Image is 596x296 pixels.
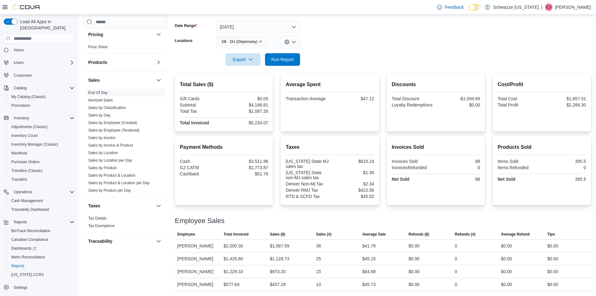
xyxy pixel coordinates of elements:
button: Customers [1,71,77,80]
button: Sales [88,77,154,83]
h2: Average Spent [286,81,374,88]
button: Remove SB - DU (Dispensary) from selection in this group [259,40,262,44]
div: $1,587.59 [270,242,289,250]
span: Operations [14,190,32,195]
div: Cash [180,159,223,164]
label: Date Range [175,23,197,28]
div: G2 CATM [180,165,223,170]
a: Inventory Manager (Classic) [9,141,61,148]
span: Export [229,53,257,66]
h3: Sales [88,77,100,83]
button: Users [11,59,26,66]
span: My Catalog (Classic) [11,94,46,99]
span: BioTrack Reconciliation [9,227,74,235]
span: Sales by Product & Location [88,173,135,178]
a: Inventory Count [9,132,40,139]
span: Load All Apps in [GEOGRAPHIC_DATA] [18,18,74,31]
a: Sales by Classification [88,106,126,110]
img: Cova [13,4,41,10]
button: Pricing [155,31,162,38]
h2: Taxes [286,143,374,151]
span: Total Invoiced [224,232,249,237]
button: My Catalog (Classic) [6,92,77,101]
span: Adjustments (Classic) [9,123,74,131]
button: Open list of options [291,39,296,44]
span: Sales by Product & Location per Day [88,180,150,185]
a: Sales by Employee (Tendered) [88,128,140,132]
div: $615.24 [331,159,374,164]
div: [PERSON_NAME] [175,278,221,291]
button: Reports [6,262,77,270]
div: $64.88 [362,268,376,275]
button: Products [155,59,162,66]
div: $0.00 [501,242,512,250]
div: $0.00 [547,268,558,275]
a: Transfers [9,176,29,183]
div: $0.00 [437,102,480,107]
a: My Catalog (Classic) [9,93,48,101]
div: $0.00 [501,281,512,288]
button: Metrc Reconciliation [6,253,77,262]
button: Users [1,58,77,67]
a: Cash Management [9,197,45,205]
span: Run Report [271,56,294,63]
span: Sales ($) [270,232,285,237]
span: Refunds (#) [455,232,476,237]
button: Traceabilty Dashboard [6,205,77,214]
a: Sales by Location per Day [88,158,132,163]
a: Traceabilty Dashboard [9,206,51,213]
a: Purchase Orders [9,158,42,166]
span: My Catalog (Classic) [9,93,74,101]
h2: Invoices Sold [392,143,480,151]
button: Sales [155,76,162,84]
div: $457.29 [270,281,286,288]
span: Feedback [445,4,464,10]
div: $1,857.51 [543,96,586,101]
a: Sales by Product & Location per Day [88,181,150,185]
div: Sales [83,89,167,197]
div: Total Profit [497,102,540,107]
div: $4,146.81 [225,102,268,107]
div: $51.76 [225,171,268,176]
div: 0 [437,165,480,170]
a: Sales by Day [88,113,110,117]
span: Promotions [11,103,30,108]
a: Tax Details [88,216,107,221]
div: 25 [316,255,321,262]
a: Metrc Reconciliation [9,253,48,261]
span: Traceabilty Dashboard [9,206,74,213]
div: $5,234.07 [225,120,268,125]
button: Taxes [88,203,154,209]
span: CJ [547,3,551,11]
div: $0.00 [409,255,420,262]
div: Transaction Average [286,96,329,101]
div: Clayton James Willison [545,3,553,11]
button: Run Report [265,53,300,66]
span: Canadian Compliance [11,237,48,242]
span: Promotions [9,102,74,109]
div: [US_STATE] State non-MJ sales tax [286,170,329,180]
div: $0.00 [501,268,512,275]
div: 10 [316,281,321,288]
p: | [541,3,543,11]
div: Total Tax [180,109,223,114]
div: $0.00 [547,281,558,288]
a: BioTrack Reconciliation [9,227,53,235]
div: $973.20 [270,268,286,275]
span: Purchase Orders [9,158,74,166]
div: $0.00 [409,281,420,288]
div: Subtotal [180,102,223,107]
button: Clear input [284,39,289,44]
h2: Discounts [392,81,480,88]
span: Reports [9,262,74,270]
span: Price Sheet [88,44,108,49]
span: Tips [547,232,555,237]
span: Inventory Manager (Classic) [11,142,58,147]
div: $422.86 [331,188,374,193]
button: Transfers [6,175,77,184]
a: End Of Day [88,91,108,95]
span: Transfers [11,177,27,182]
